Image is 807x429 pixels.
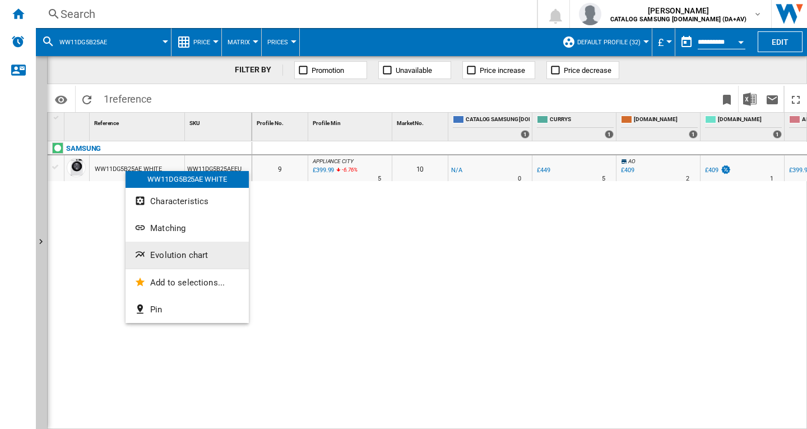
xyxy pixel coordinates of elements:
span: Pin [150,305,162,315]
div: WW11DG5B25AE WHITE [126,171,249,188]
button: Evolution chart [126,242,249,269]
span: Add to selections... [150,278,225,288]
button: Matching [126,215,249,242]
button: Characteristics [126,188,249,215]
span: Characteristics [150,196,208,206]
span: Matching [150,223,185,233]
button: Pin... [126,296,249,323]
button: Add to selections... [126,269,249,296]
span: Evolution chart [150,250,208,260]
